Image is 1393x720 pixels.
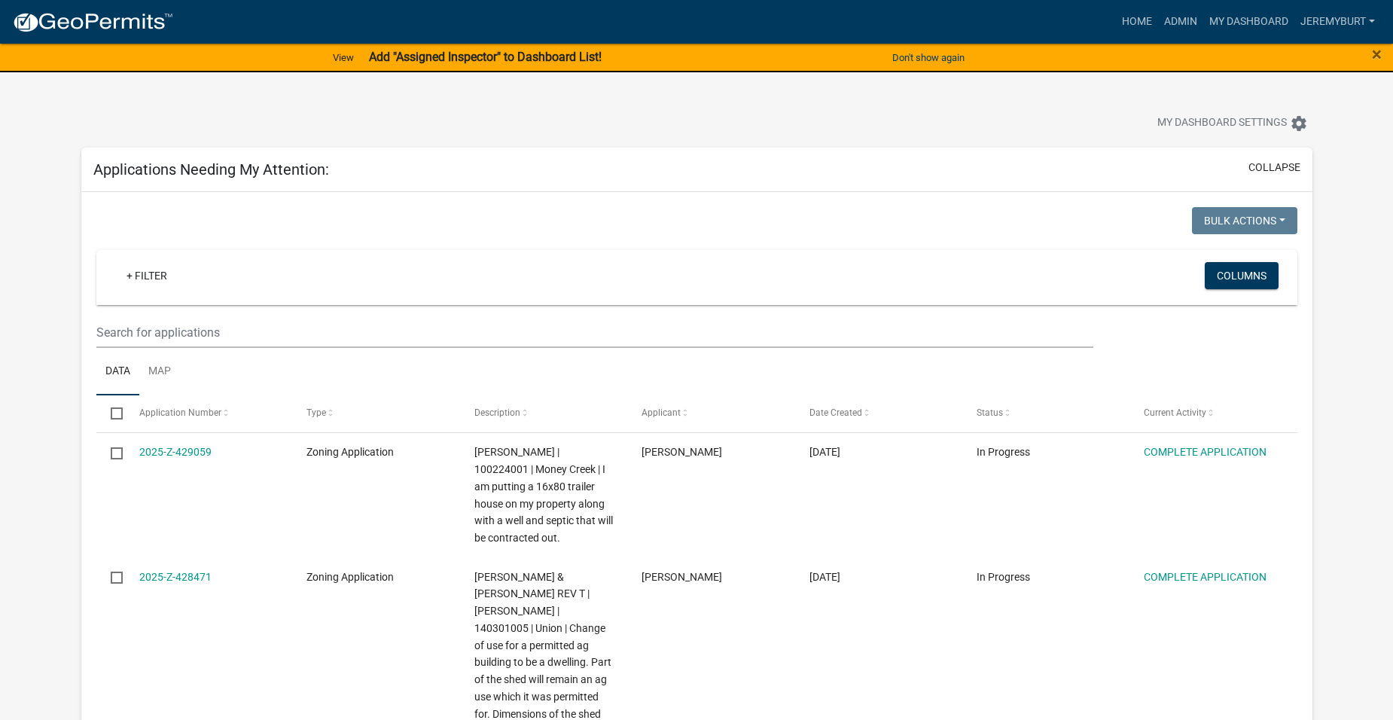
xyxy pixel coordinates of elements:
[96,348,139,396] a: Data
[93,160,329,178] h5: Applications Needing My Attention:
[114,262,179,289] a: + Filter
[642,446,722,458] span: Ethan Kinstler
[139,407,221,418] span: Application Number
[306,571,394,583] span: Zoning Application
[1248,160,1300,175] button: collapse
[1372,44,1382,65] span: ×
[1144,446,1267,458] a: COMPLETE APPLICATION
[886,45,971,70] button: Don't show again
[474,446,613,544] span: KINSTLER,ETHAN | 100224001 | Money Creek | I am putting a 16x80 trailer house on my property alon...
[627,395,794,432] datatable-header-cell: Applicant
[1192,207,1297,234] button: Bulk Actions
[1116,8,1158,36] a: Home
[1144,571,1267,583] a: COMPLETE APPLICATION
[977,446,1030,458] span: In Progress
[96,317,1093,348] input: Search for applications
[306,446,394,458] span: Zoning Application
[369,50,602,64] strong: Add "Assigned Inspector" to Dashboard List!
[139,348,180,396] a: Map
[327,45,360,70] a: View
[1158,8,1203,36] a: Admin
[1203,8,1294,36] a: My Dashboard
[292,395,459,432] datatable-header-cell: Type
[1372,45,1382,63] button: Close
[306,407,326,418] span: Type
[794,395,962,432] datatable-header-cell: Date Created
[977,571,1030,583] span: In Progress
[139,571,212,583] a: 2025-Z-428471
[1294,8,1381,36] a: JeremyBurt
[962,395,1129,432] datatable-header-cell: Status
[1144,407,1206,418] span: Current Activity
[809,407,862,418] span: Date Created
[1129,395,1297,432] datatable-header-cell: Current Activity
[642,571,722,583] span: William Squires
[642,407,681,418] span: Applicant
[1290,114,1308,133] i: settings
[977,407,1003,418] span: Status
[474,407,520,418] span: Description
[139,446,212,458] a: 2025-Z-429059
[96,395,125,432] datatable-header-cell: Select
[1145,108,1320,138] button: My Dashboard Settingssettings
[1157,114,1287,133] span: My Dashboard Settings
[125,395,292,432] datatable-header-cell: Application Number
[809,571,840,583] span: 05/30/2025
[809,446,840,458] span: 06/01/2025
[1205,262,1279,289] button: Columns
[460,395,627,432] datatable-header-cell: Description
